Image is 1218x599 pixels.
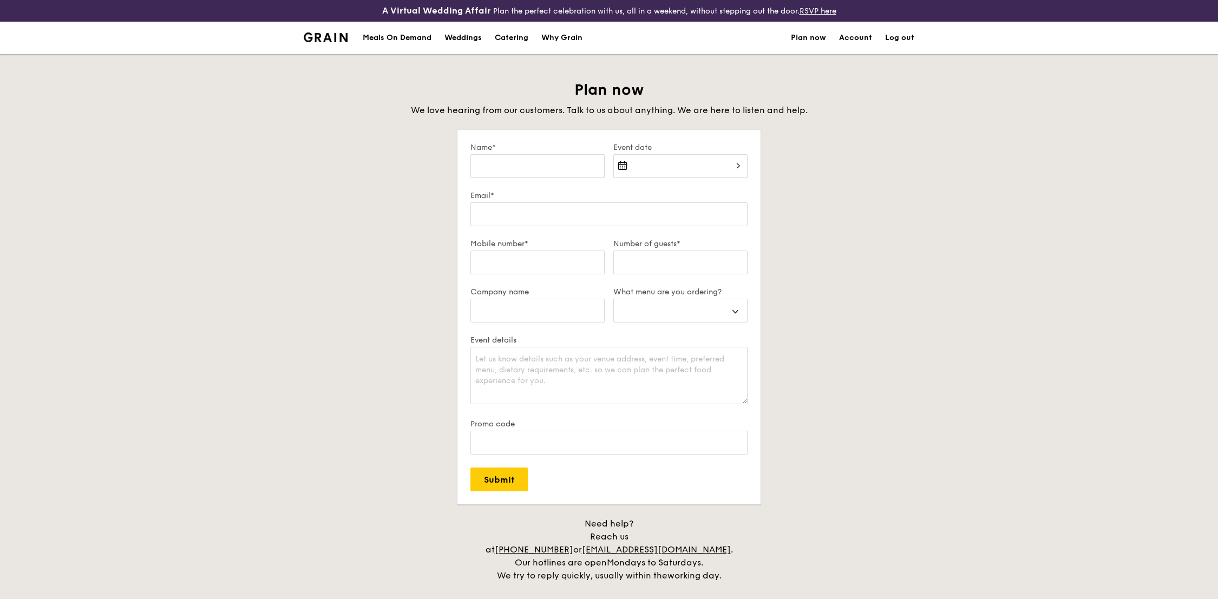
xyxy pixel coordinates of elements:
a: Log out [885,22,914,54]
a: Logotype [304,32,348,42]
label: Email* [470,191,748,200]
span: Mondays to Saturdays. [607,557,703,568]
label: Event details [470,335,748,345]
a: Why Grain [535,22,589,54]
label: Company name [470,287,605,297]
label: What menu are you ordering? [613,287,748,297]
div: Need help? Reach us at or . Our hotlines are open We try to reply quickly, usually within the [474,517,744,582]
div: Meals On Demand [363,22,431,54]
a: Catering [488,22,535,54]
a: Account [839,22,872,54]
label: Event date [613,143,748,152]
label: Promo code [470,419,748,429]
a: Plan now [791,22,826,54]
a: Weddings [438,22,488,54]
label: Name* [470,143,605,152]
span: We love hearing from our customers. Talk to us about anything. We are here to listen and help. [411,105,808,115]
div: Plan the perfect celebration with us, all in a weekend, without stepping out the door. [297,4,921,17]
img: Grain [304,32,348,42]
a: [EMAIL_ADDRESS][DOMAIN_NAME] [582,544,731,555]
div: Why Grain [541,22,582,54]
input: Submit [470,468,528,491]
div: Weddings [444,22,482,54]
label: Mobile number* [470,239,605,248]
span: working day. [667,570,722,581]
div: Catering [495,22,528,54]
a: [PHONE_NUMBER] [495,544,573,555]
span: Plan now [574,81,644,99]
textarea: Let us know details such as your venue address, event time, preferred menu, dietary requirements,... [470,347,748,404]
h4: A Virtual Wedding Affair [382,4,491,17]
a: RSVP here [800,6,836,16]
a: Meals On Demand [356,22,438,54]
label: Number of guests* [613,239,748,248]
